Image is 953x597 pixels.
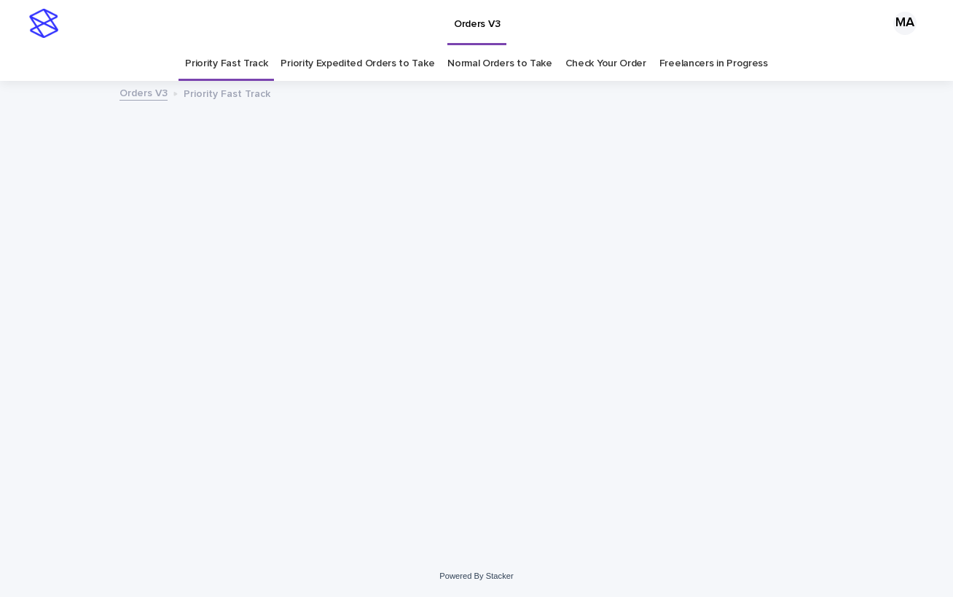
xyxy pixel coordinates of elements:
[447,47,552,81] a: Normal Orders to Take
[439,571,513,580] a: Powered By Stacker
[184,85,270,101] p: Priority Fast Track
[29,9,58,38] img: stacker-logo-s-only.png
[893,12,917,35] div: MA
[659,47,768,81] a: Freelancers in Progress
[281,47,434,81] a: Priority Expedited Orders to Take
[119,84,168,101] a: Orders V3
[565,47,646,81] a: Check Your Order
[185,47,267,81] a: Priority Fast Track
